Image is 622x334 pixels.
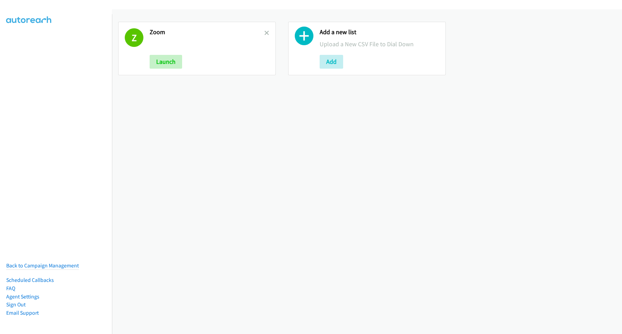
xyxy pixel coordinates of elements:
a: Email Support [6,310,39,316]
a: Scheduled Callbacks [6,277,54,283]
h2: Zoom [150,28,264,36]
h1: Z [125,28,143,47]
a: Back to Campaign Management [6,262,79,269]
button: Add [320,55,343,69]
button: Launch [150,55,182,69]
a: Agent Settings [6,293,39,300]
h2: Add a new list [320,28,439,36]
a: Sign Out [6,301,26,308]
p: Upload a New CSV File to Dial Down [320,39,439,49]
a: FAQ [6,285,15,292]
